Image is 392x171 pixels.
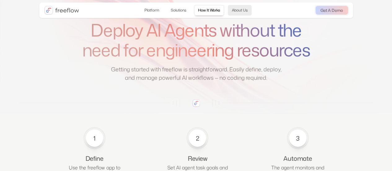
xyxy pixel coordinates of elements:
[228,5,252,16] a: About Us
[315,6,348,15] a: Get A Demo
[267,154,329,163] div: Automate
[166,154,228,163] div: Review
[167,5,190,16] a: Solutions
[78,20,315,60] h1: Deploy AI Agents without the need for engineering resources
[140,5,163,16] a: Platform
[111,65,281,82] p: Getting started with freeflow is straightforward. Easily define, deploy, and manage powerful AI w...
[293,134,302,142] div: 3
[193,134,202,142] div: 2
[64,154,126,163] div: Define
[44,6,79,15] a: home
[194,5,224,16] a: How It Works
[90,134,99,142] div: 1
